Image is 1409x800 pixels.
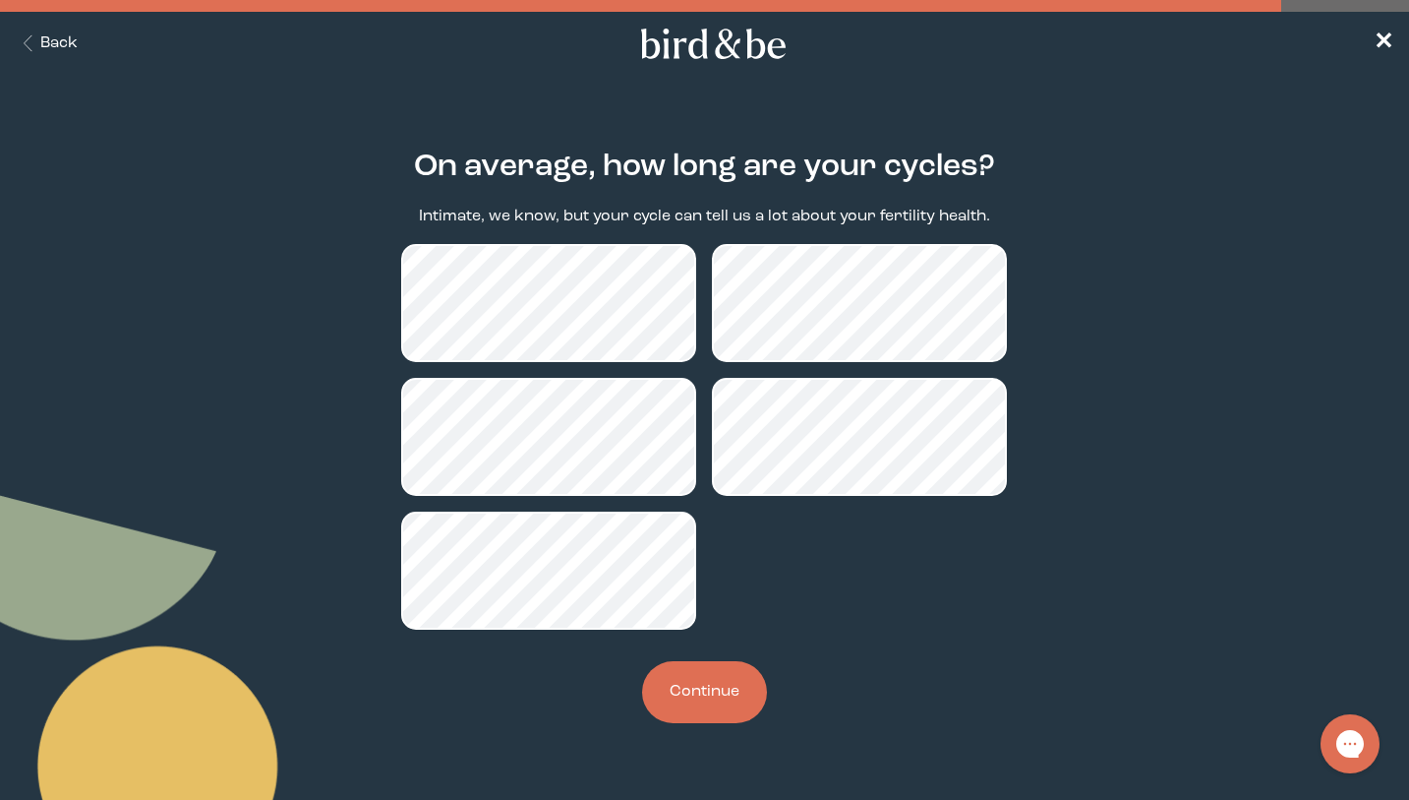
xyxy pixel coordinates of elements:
[1374,31,1393,55] span: ✕
[419,206,990,228] p: Intimate, we know, but your cycle can tell us a lot about your fertility health.
[16,32,78,55] button: Back Button
[642,661,767,723] button: Continue
[414,145,995,190] h2: On average, how long are your cycles?
[1311,708,1389,780] iframe: Gorgias live chat messenger
[1374,27,1393,61] a: ✕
